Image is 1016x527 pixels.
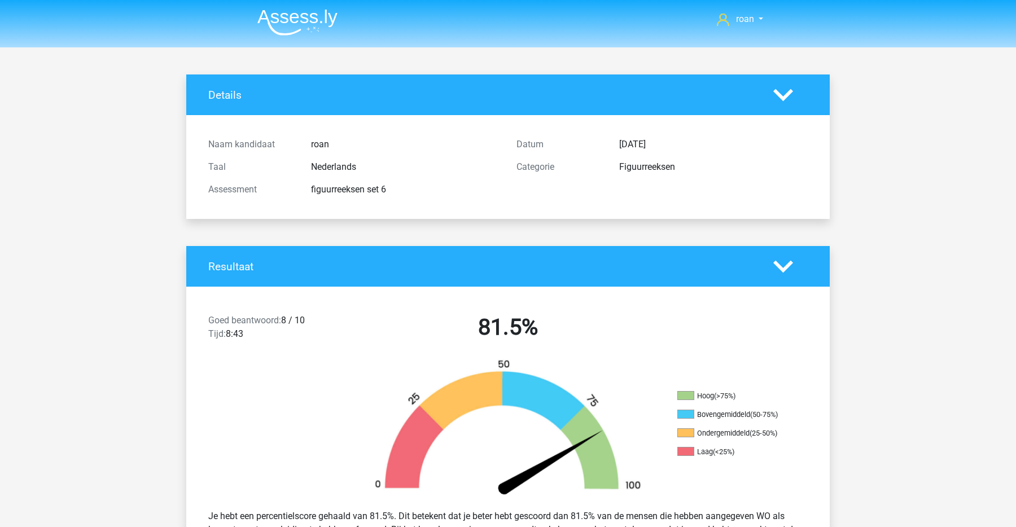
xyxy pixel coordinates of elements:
div: Datum [508,138,611,151]
h4: Details [208,89,756,102]
div: Naam kandidaat [200,138,303,151]
span: Tijd: [208,328,226,339]
div: (25-50%) [750,429,777,437]
h4: Resultaat [208,260,756,273]
div: [DATE] [611,138,816,151]
li: Bovengemiddeld [677,410,790,420]
li: Laag [677,447,790,457]
div: figuurreeksen set 6 [303,183,508,196]
li: Ondergemiddeld [677,428,790,438]
img: Assessly [257,9,338,36]
div: Taal [200,160,303,174]
span: roan [736,14,754,24]
img: 82.0790d660cc64.png [356,359,660,500]
span: Goed beantwoord: [208,315,281,326]
div: Nederlands [303,160,508,174]
h2: 81.5% [362,314,654,341]
a: roan [712,12,768,26]
div: Figuurreeksen [611,160,816,174]
div: (<25%) [713,447,734,456]
li: Hoog [677,391,790,401]
div: Categorie [508,160,611,174]
div: Assessment [200,183,303,196]
div: 8 / 10 8:43 [200,314,354,345]
div: (50-75%) [750,410,778,419]
div: (>75%) [714,392,735,400]
div: roan [303,138,508,151]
